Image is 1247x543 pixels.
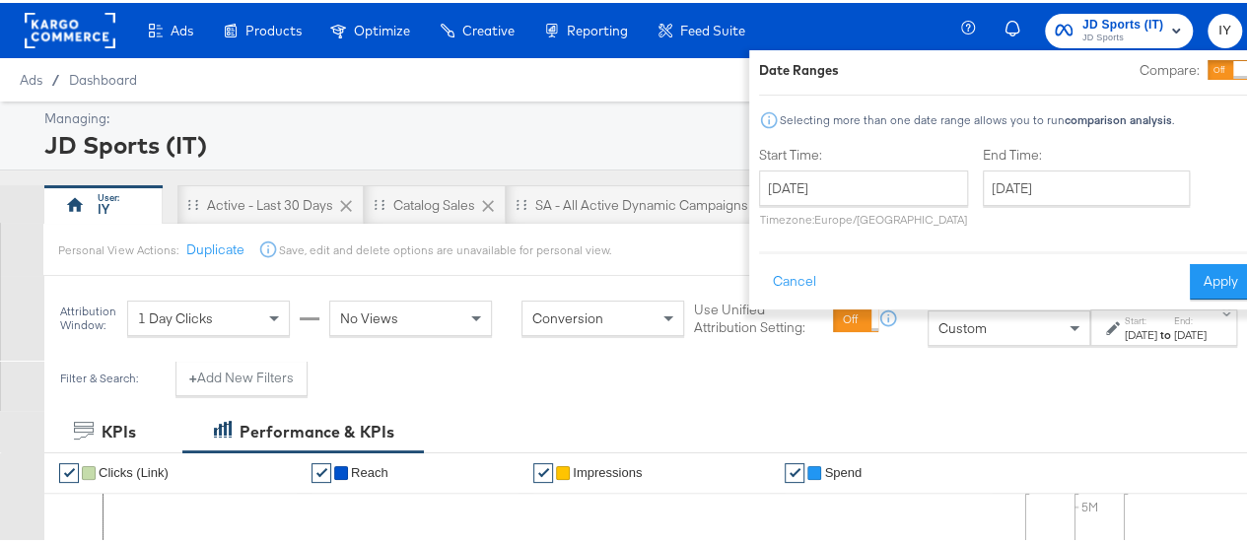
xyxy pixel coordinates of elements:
div: Selecting more than one date range allows you to run . [779,110,1175,124]
strong: comparison analysis [1065,109,1172,124]
button: IY [1208,11,1242,45]
div: Drag to reorder tab [374,196,384,207]
span: Spend [824,462,862,477]
div: Attribution Window: [59,302,117,329]
p: Timezone: Europe/[GEOGRAPHIC_DATA] [759,209,968,224]
div: Performance & KPIs [240,418,394,441]
button: +Add New Filters [175,358,308,393]
label: End Time: [983,143,1198,162]
div: Catalog Sales [393,193,475,212]
label: Use Unified Attribution Setting: [694,298,825,334]
div: [DATE] [1174,324,1207,340]
div: Managing: [44,106,1237,125]
span: 1 Day Clicks [138,306,213,324]
div: [DATE] [1125,324,1157,340]
div: SA - All Active Dynamic Campaigns [535,193,748,212]
span: JD Sports [1082,28,1163,43]
label: Start: [1125,311,1157,324]
div: Date Ranges [759,58,839,77]
span: IY [1215,17,1234,39]
span: Products [245,20,302,35]
div: Save, edit and delete options are unavailable for personal view. [278,239,610,255]
div: IY [98,197,109,216]
div: JD Sports (IT) [44,125,1237,159]
span: Conversion [532,306,603,324]
a: ✔ [785,460,804,480]
span: Optimize [354,20,410,35]
button: JD Sports (IT)JD Sports [1045,11,1193,45]
label: Start Time: [759,143,968,162]
span: / [42,69,69,85]
strong: + [189,366,197,384]
div: Active - Last 30 Days [207,193,333,212]
span: Feed Suite [680,20,745,35]
div: Drag to reorder tab [187,196,198,207]
a: Dashboard [69,69,137,85]
span: Reach [351,462,388,477]
div: KPIs [102,418,136,441]
a: ✔ [59,460,79,480]
span: Creative [462,20,515,35]
div: Filter & Search: [59,369,139,382]
label: Compare: [1140,58,1200,77]
button: Duplicate [185,238,243,256]
span: Impressions [573,462,642,477]
span: JD Sports (IT) [1082,12,1163,33]
span: No Views [340,306,398,324]
span: Custom [938,316,987,334]
span: Reporting [567,20,628,35]
span: Clicks (Link) [99,462,169,477]
div: Personal View Actions: [58,239,177,255]
a: ✔ [312,460,331,480]
div: Drag to reorder tab [516,196,526,207]
a: ✔ [533,460,553,480]
button: Cancel [759,261,830,297]
span: Ads [171,20,193,35]
span: Ads [20,69,42,85]
strong: to [1157,324,1174,339]
label: End: [1174,311,1207,324]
